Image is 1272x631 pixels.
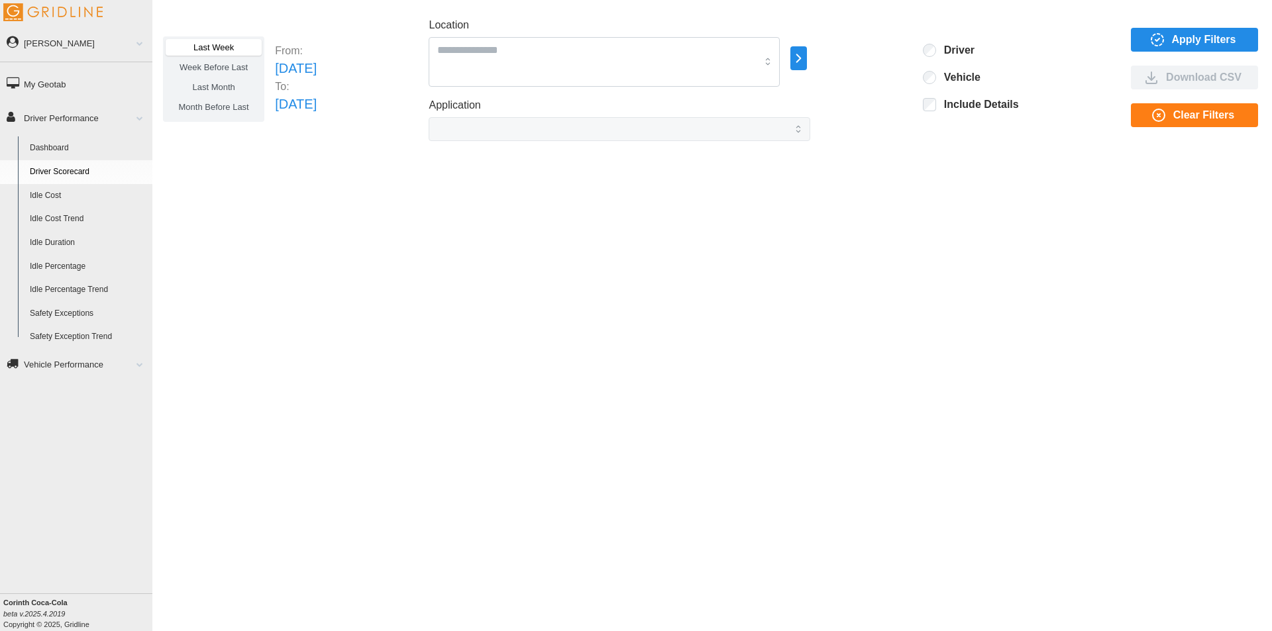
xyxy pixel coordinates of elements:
a: Safety Exceptions [24,302,152,326]
a: Dashboard [24,136,152,160]
span: Apply Filters [1172,28,1236,51]
label: Application [429,97,480,114]
label: Vehicle [936,71,980,84]
a: Idle Duration [24,231,152,255]
a: Idle Percentage [24,255,152,279]
span: Month Before Last [179,102,249,112]
a: Idle Cost Trend [24,207,152,231]
button: Download CSV [1131,66,1258,89]
p: [DATE] [275,58,317,79]
a: Idle Percentage Trend [24,278,152,302]
p: To: [275,79,317,94]
button: Apply Filters [1131,28,1258,52]
a: Safety Exception Trend [24,325,152,349]
label: Location [429,17,469,34]
span: Clear Filters [1173,104,1234,126]
a: Driver Scorecard [24,160,152,184]
div: Copyright © 2025, Gridline [3,597,152,630]
b: Corinth Coca-Cola [3,599,68,607]
span: Last Month [192,82,235,92]
span: Last Week [193,42,234,52]
span: Download CSV [1166,66,1242,89]
p: From: [275,43,317,58]
label: Include Details [936,98,1019,111]
i: beta v.2025.4.2019 [3,610,65,618]
img: Gridline [3,3,103,21]
button: Clear Filters [1131,103,1258,127]
p: [DATE] [275,94,317,115]
a: Idle Cost [24,184,152,208]
label: Driver [936,44,975,57]
span: Week Before Last [180,62,248,72]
